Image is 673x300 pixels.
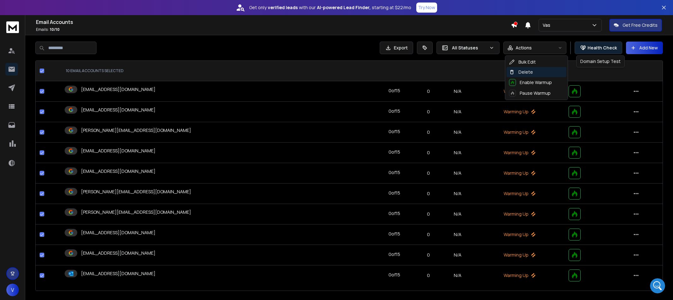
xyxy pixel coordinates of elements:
[64,185,121,199] div: Any plans to fix that?
[440,265,475,286] td: N/A
[440,163,475,184] td: N/A
[389,190,400,196] div: 0 of 15
[420,190,436,197] p: 0
[31,8,59,14] p: Active 6h ago
[416,3,437,13] button: Try Now
[10,73,96,84] b: [PERSON_NAME][EMAIL_ADDRESS][DOMAIN_NAME]
[440,184,475,204] td: N/A
[36,27,511,32] p: Emails :
[380,42,413,54] button: Export
[440,224,475,245] td: N/A
[10,60,98,84] div: You’ll get replies here and in your email: ✉️
[99,3,111,14] button: Home
[31,3,72,8] h1: [PERSON_NAME]
[420,252,436,258] p: 0
[19,110,25,116] img: Profile image for Raj
[452,45,487,51] p: All Statuses
[478,211,561,217] p: Warming Up
[4,3,16,14] button: go back
[81,168,155,174] p: [EMAIL_ADDRESS][DOMAIN_NAME]
[81,148,155,154] p: [EMAIL_ADDRESS][DOMAIN_NAME]
[420,150,436,156] p: 0
[6,284,19,296] button: V
[509,90,551,97] div: Pause Warmup
[389,108,400,114] div: 0 of 15
[317,4,371,11] strong: AI-powered Lead Finder,
[478,170,561,176] p: Warming Up
[389,128,400,135] div: 0 of 15
[5,56,103,104] div: You’ll get replies here and in your email:✉️[PERSON_NAME][EMAIL_ADDRESS][DOMAIN_NAME]The team wil...
[478,190,561,197] p: Warming Up
[440,122,475,143] td: N/A
[389,231,400,237] div: 0 of 15
[650,278,665,293] iframe: Intercom live chat
[40,206,45,211] button: Start recording
[27,110,108,116] div: joined the conversation
[609,19,662,31] button: Get Free Credits
[18,3,28,14] img: Profile image for Raj
[10,88,98,100] div: The team will be back 🕒
[478,129,561,135] p: Warming Up
[69,189,116,195] div: Any plans to fix that?
[5,109,121,123] div: Raj says…
[509,69,533,75] div: Delete
[81,86,155,93] p: [EMAIL_ADDRESS][DOMAIN_NAME]
[5,16,121,56] div: Vasislav says…
[420,88,436,94] p: 0
[389,251,400,258] div: 0 of 15
[478,272,561,279] p: Warming Up
[27,111,62,115] b: [PERSON_NAME]
[81,107,155,113] p: [EMAIL_ADDRESS][DOMAIN_NAME]
[389,149,400,155] div: 0 of 15
[478,231,561,238] p: Warming Up
[81,250,155,256] p: [EMAIL_ADDRESS][DOMAIN_NAME]
[111,3,122,14] div: Close
[440,204,475,224] td: N/A
[10,127,98,133] div: Hi [PERSON_NAME],
[420,211,436,217] p: 0
[15,94,32,99] b: [DATE]
[389,169,400,176] div: 0 of 15
[81,127,191,133] p: [PERSON_NAME][EMAIL_ADDRESS][DOMAIN_NAME]
[623,22,658,28] p: Get Free Credits
[20,206,25,211] button: Gif picker
[420,272,436,279] p: 0
[5,185,121,206] div: Vasislav says…
[50,27,60,32] span: 10 / 10
[626,42,663,54] button: Add New
[66,68,367,73] div: 10 EMAIL ACCOUNTS SELECTED
[440,102,475,122] td: N/A
[81,270,155,277] p: [EMAIL_ADDRESS][DOMAIN_NAME]
[478,109,561,115] p: Warming Up
[10,206,15,211] button: Emoji picker
[440,245,475,265] td: N/A
[418,4,435,11] p: Try Now
[36,18,511,26] h1: Email Accounts
[420,231,436,238] p: 0
[5,123,103,165] div: Hi [PERSON_NAME],Currently, it’s not possible to create an entire workspace via the API, and invi...
[509,59,536,65] div: Bulk Edit
[5,176,121,185] div: [DATE]
[81,229,155,236] p: [EMAIL_ADDRESS][DOMAIN_NAME]
[6,21,19,33] img: logo
[5,193,121,204] textarea: Message…
[10,166,62,170] div: [PERSON_NAME] • 11h ago
[478,88,561,94] p: Warming Up
[108,204,118,214] button: Send a message…
[28,35,116,47] div: Also, if possible, I want to invite users to that workspace
[389,88,400,94] div: 0 of 15
[30,206,35,211] button: Upload attachment
[543,22,553,28] p: Vas
[28,20,116,32] div: Hey, can I create a whole workspace via API? If yes, how
[509,79,552,86] div: Enable Warmup
[249,4,411,11] p: Get only with our starting at $22/mo
[576,55,625,67] div: Domain Setup Test
[575,42,622,54] button: Health Check
[5,123,121,176] div: Raj says…
[420,109,436,115] p: 0
[588,45,617,51] p: Health Check
[23,16,121,51] div: Hey, can I create a whole workspace via API? If yes, howAlso, if possible, I want to invite users...
[81,209,191,215] p: [PERSON_NAME][EMAIL_ADDRESS][DOMAIN_NAME]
